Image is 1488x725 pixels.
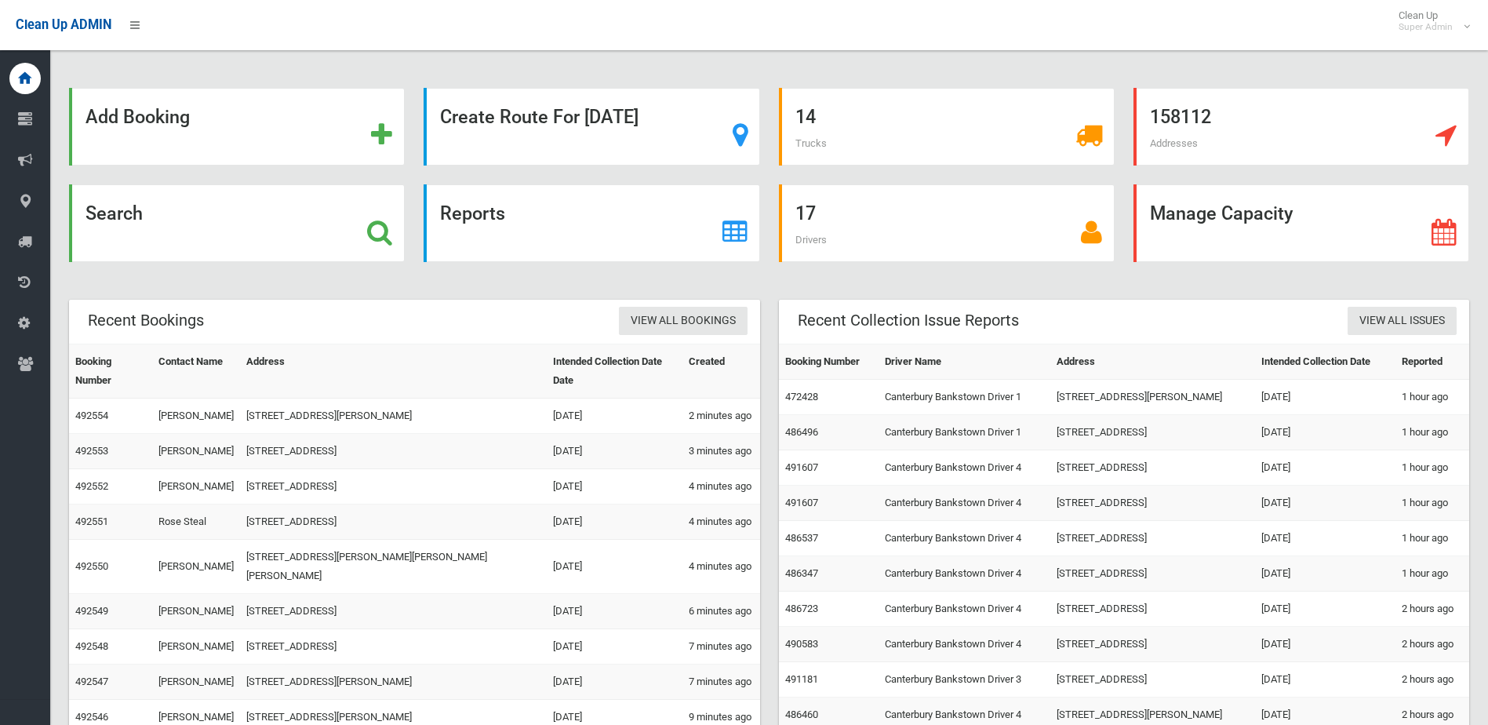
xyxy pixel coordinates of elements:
td: Canterbury Bankstown Driver 4 [879,592,1050,627]
td: [DATE] [1255,627,1395,662]
td: 4 minutes ago [682,505,760,540]
strong: Manage Capacity [1150,202,1293,224]
td: [PERSON_NAME] [152,629,240,665]
td: [DATE] [547,665,682,700]
a: Create Route For [DATE] [424,88,759,166]
span: Clean Up ADMIN [16,17,111,32]
a: 491607 [785,497,818,508]
a: 486537 [785,532,818,544]
td: 1 hour ago [1395,415,1469,450]
td: [STREET_ADDRESS] [240,629,546,665]
a: Manage Capacity [1133,184,1469,262]
td: [STREET_ADDRESS] [240,594,546,629]
td: [STREET_ADDRESS] [1050,627,1255,662]
a: 14 Trucks [779,88,1115,166]
strong: Search [85,202,143,224]
span: Trucks [795,137,827,149]
a: Reports [424,184,759,262]
th: Intended Collection Date Date [547,344,682,399]
a: 492551 [75,516,108,527]
a: Search [69,184,405,262]
td: Canterbury Bankstown Driver 4 [879,521,1050,556]
td: [PERSON_NAME] [152,434,240,469]
td: Canterbury Bankstown Driver 1 [879,380,1050,415]
strong: Reports [440,202,505,224]
td: [STREET_ADDRESS][PERSON_NAME] [240,399,546,434]
th: Address [240,344,546,399]
td: 1 hour ago [1395,556,1469,592]
td: [STREET_ADDRESS][PERSON_NAME] [1050,380,1255,415]
td: [STREET_ADDRESS][PERSON_NAME] [240,665,546,700]
td: [DATE] [547,399,682,434]
td: 2 minutes ago [682,399,760,434]
a: Add Booking [69,88,405,166]
th: Booking Number [779,344,879,380]
a: 492554 [75,410,108,421]
th: Intended Collection Date [1255,344,1395,380]
strong: 158112 [1150,106,1211,128]
a: 486460 [785,709,818,720]
td: 2 hours ago [1395,662,1469,698]
td: [DATE] [1255,450,1395,486]
td: [STREET_ADDRESS] [1050,556,1255,592]
td: Rose Steal [152,505,240,540]
a: 158112 Addresses [1133,88,1469,166]
a: 492550 [75,560,108,572]
td: [DATE] [547,434,682,469]
td: [PERSON_NAME] [152,665,240,700]
td: 3 minutes ago [682,434,760,469]
th: Address [1050,344,1255,380]
td: [DATE] [547,594,682,629]
td: [DATE] [1255,662,1395,698]
a: 492547 [75,676,108,687]
td: 4 minutes ago [682,540,760,594]
td: [STREET_ADDRESS] [240,434,546,469]
a: 17 Drivers [779,184,1115,262]
span: Clean Up [1391,9,1468,33]
td: Canterbury Bankstown Driver 3 [879,662,1050,698]
a: View All Issues [1348,307,1457,336]
td: [STREET_ADDRESS] [1050,486,1255,521]
a: 472428 [785,391,818,403]
small: Super Admin [1399,21,1453,33]
td: [STREET_ADDRESS][PERSON_NAME][PERSON_NAME][PERSON_NAME] [240,540,546,594]
td: Canterbury Bankstown Driver 4 [879,486,1050,521]
td: [STREET_ADDRESS] [1050,521,1255,556]
td: 1 hour ago [1395,380,1469,415]
a: 492548 [75,640,108,652]
td: [DATE] [1255,592,1395,627]
td: 2 hours ago [1395,592,1469,627]
th: Booking Number [69,344,152,399]
th: Contact Name [152,344,240,399]
td: [DATE] [1255,415,1395,450]
td: 2 hours ago [1395,627,1469,662]
td: [DATE] [547,469,682,505]
td: [DATE] [1255,556,1395,592]
a: 492546 [75,711,108,723]
td: [STREET_ADDRESS] [240,505,546,540]
th: Driver Name [879,344,1050,380]
td: [DATE] [547,505,682,540]
a: 486723 [785,603,818,614]
th: Created [682,344,760,399]
td: [PERSON_NAME] [152,399,240,434]
td: [STREET_ADDRESS] [1050,662,1255,698]
td: [PERSON_NAME] [152,540,240,594]
td: [DATE] [547,629,682,665]
strong: 17 [795,202,816,224]
td: [STREET_ADDRESS] [1050,415,1255,450]
td: 1 hour ago [1395,521,1469,556]
span: Addresses [1150,137,1198,149]
td: 6 minutes ago [682,594,760,629]
td: [PERSON_NAME] [152,469,240,505]
td: 7 minutes ago [682,629,760,665]
td: Canterbury Bankstown Driver 1 [879,415,1050,450]
a: View All Bookings [619,307,748,336]
td: Canterbury Bankstown Driver 4 [879,556,1050,592]
a: 491181 [785,673,818,685]
th: Reported [1395,344,1469,380]
span: Drivers [795,234,827,246]
td: [STREET_ADDRESS] [1050,592,1255,627]
a: 486496 [785,426,818,438]
td: 7 minutes ago [682,665,760,700]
